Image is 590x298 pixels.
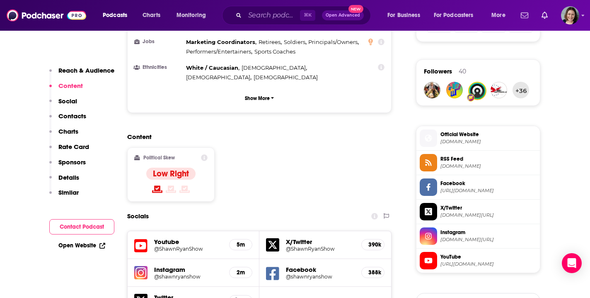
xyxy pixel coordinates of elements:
[440,212,537,218] span: twitter.com/ShawnRyanShow
[58,66,114,74] p: Reach & Audience
[259,37,282,47] span: ,
[420,178,537,196] a: Facebook[URL][DOMAIN_NAME]
[58,112,86,120] p: Contacts
[348,5,363,13] span: New
[58,82,83,90] p: Content
[368,269,377,276] h5: 388k
[49,82,83,97] button: Content
[186,63,239,73] span: ,
[440,261,537,267] span: https://www.youtube.com/@ShawnRyanShow
[440,237,537,243] span: instagram.com/shawnryanshow
[134,39,183,44] h3: Jobs
[49,188,79,204] button: Similar
[134,266,147,279] img: iconImage
[440,131,537,138] span: Official Website
[49,158,86,173] button: Sponsors
[284,37,307,47] span: ,
[177,10,206,21] span: Monitoring
[486,9,516,22] button: open menu
[424,67,452,75] span: Followers
[491,82,507,98] img: aaahvacr
[561,6,579,24] img: User Profile
[143,155,175,161] h2: Political Skew
[308,37,359,47] span: ,
[230,6,379,25] div: Search podcasts, credits, & more...
[368,241,377,248] h5: 390k
[154,246,222,252] h5: @ShawnRyanShow
[286,238,355,246] h5: X/Twitter
[459,68,466,75] div: 40
[186,74,250,81] span: [DEMOGRAPHIC_DATA]
[134,65,183,70] h3: Ethnicities
[186,64,238,71] span: White / Caucasian
[440,253,537,261] span: YouTube
[434,10,474,21] span: For Podcasters
[58,242,105,249] a: Open Website
[49,112,86,127] button: Contacts
[58,97,77,105] p: Social
[259,39,280,45] span: Retirees
[561,6,579,24] button: Show profile menu
[538,8,551,22] a: Show notifications dropdown
[186,39,255,45] span: Marketing Coordinators
[440,229,537,236] span: Instagram
[153,169,189,179] h4: Low Right
[440,188,537,194] span: https://www.facebook.com/shawnryanshow
[424,82,440,98] img: TBOLIN
[137,9,165,22] a: Charts
[387,10,420,21] span: For Business
[242,64,306,71] span: [DEMOGRAPHIC_DATA]
[186,48,251,55] span: Performers/Entertainers
[7,7,86,23] img: Podchaser - Follow, Share and Rate Podcasts
[326,13,360,17] span: Open Advanced
[382,9,430,22] button: open menu
[127,208,149,224] h2: Socials
[245,9,300,22] input: Search podcasts, credits, & more...
[469,83,486,99] img: jfpodcasts
[420,129,537,147] a: Official Website[DOMAIN_NAME]
[467,93,475,102] img: User Badge Icon
[420,252,537,269] a: YouTube[URL][DOMAIN_NAME]
[49,97,77,112] button: Social
[127,133,385,141] h2: Content
[134,90,384,106] button: Show More
[49,219,114,234] button: Contact Podcast
[154,274,222,280] a: @shawnryanshow
[143,10,160,21] span: Charts
[286,274,355,280] a: @shawnryanshow
[562,253,582,273] div: Open Intercom Messenger
[58,158,86,166] p: Sponsors
[428,9,486,22] button: open menu
[242,63,307,73] span: ,
[58,143,89,151] p: Rate Card
[420,203,537,220] a: X/Twitter[DOMAIN_NAME][URL]
[420,154,537,171] a: RSS Feed[DOMAIN_NAME]
[58,127,78,135] p: Charts
[420,227,537,245] a: Instagram[DOMAIN_NAME][URL]
[186,47,252,56] span: ,
[154,238,222,246] h5: Youtube
[308,39,358,45] span: Principals/Owners
[236,269,245,276] h5: 2m
[300,10,315,21] span: ⌘ K
[103,10,127,21] span: Podcasts
[49,143,89,158] button: Rate Card
[49,127,78,143] button: Charts
[286,246,355,252] a: @ShawnRyanShow
[186,37,256,47] span: ,
[446,82,463,98] img: INRI81216
[440,204,537,212] span: X/Twitter
[440,139,537,145] span: shawnryanshow.com
[236,241,245,248] h5: 5m
[322,10,364,20] button: Open AdvancedNew
[561,6,579,24] span: Logged in as micglogovac
[254,48,295,55] span: Sports Coaches
[58,188,79,196] p: Similar
[171,9,217,22] button: open menu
